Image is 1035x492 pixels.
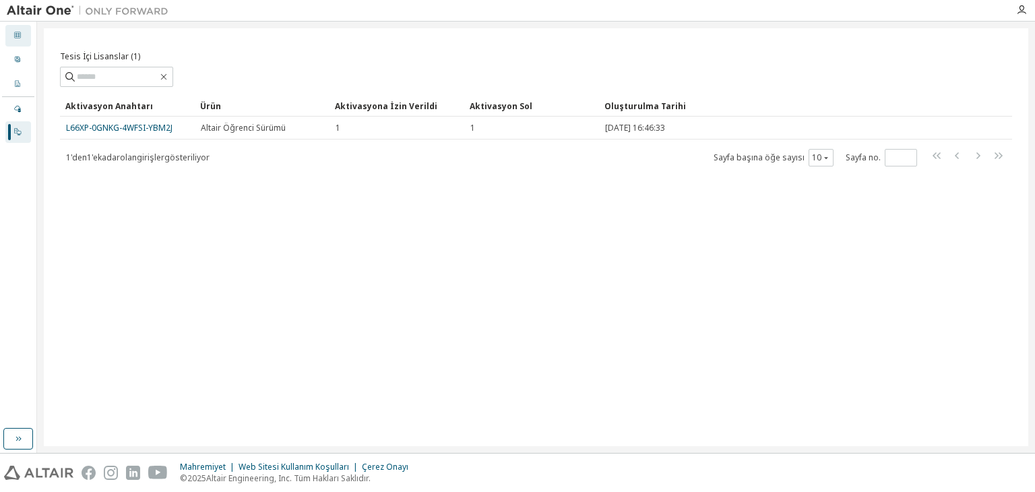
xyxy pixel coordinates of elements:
font: Tesis İçi Lisanslar (1) [60,51,140,62]
font: 1'den [66,152,87,163]
font: [DATE] 16:46:33 [605,122,665,133]
font: Aktivasyona İzin Verildi [335,100,437,112]
font: olan [120,152,137,163]
font: Altair Engineering, Inc. Tüm Hakları Saklıdır. [206,472,371,484]
font: kadar [98,152,120,163]
font: L66XP-0GNKG-4WFSI-YBM2J [66,122,172,133]
img: altair_logo.svg [4,466,73,480]
img: Altair Bir [7,4,175,18]
font: Aktivasyon Anahtarı [65,100,153,112]
font: Çerez Onayı [362,461,408,472]
font: 1 [336,122,340,133]
font: Web Sitesi Kullanım Koşulları [239,461,349,472]
font: 10 [812,152,821,163]
font: gösteriliyor [164,152,210,163]
font: girişler [137,152,164,163]
font: 1'e [87,152,98,163]
div: Şirket Profili [5,73,31,95]
font: 2025 [187,472,206,484]
font: Ürün [200,100,221,112]
div: Kullanıcı Profili [5,49,31,71]
font: 1 [470,122,475,133]
img: instagram.svg [104,466,118,480]
font: Aktivasyon Sol [470,100,532,112]
font: Sayfa başına öğe sayısı [714,152,805,163]
div: Yönetilen [5,98,31,120]
font: © [180,472,187,484]
div: Yerinde [5,121,31,143]
font: Sayfa no. [846,152,881,163]
font: Altair Öğrenci Sürümü [201,122,286,133]
img: youtube.svg [148,466,168,480]
img: linkedin.svg [126,466,140,480]
div: Gösterge Paneli [5,25,31,47]
img: facebook.svg [82,466,96,480]
font: Mahremiyet [180,461,226,472]
font: Oluşturulma Tarihi [604,100,686,112]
